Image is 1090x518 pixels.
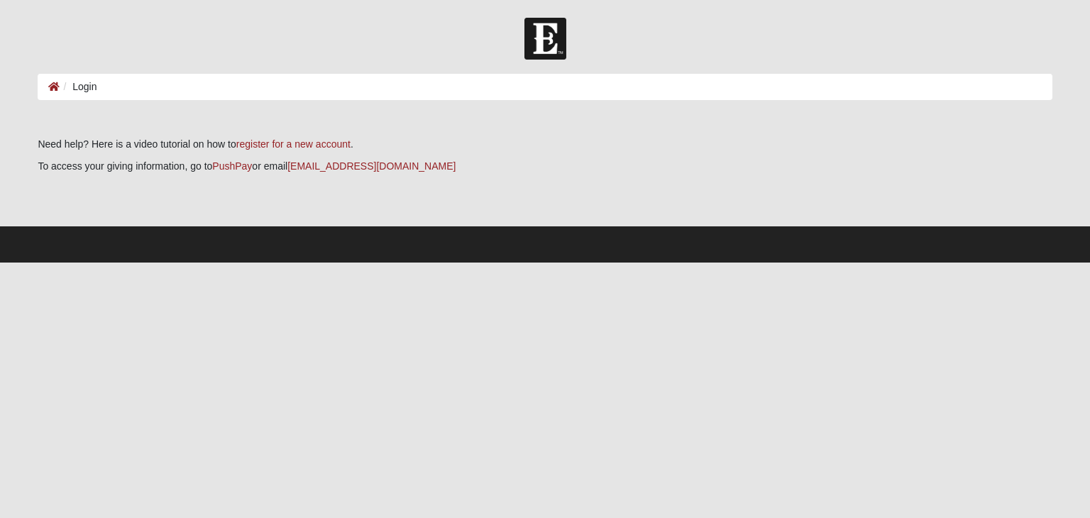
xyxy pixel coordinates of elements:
[236,138,351,150] a: register for a new account
[212,160,252,172] a: PushPay
[60,79,97,94] li: Login
[38,137,1052,152] p: Need help? Here is a video tutorial on how to .
[287,160,456,172] a: [EMAIL_ADDRESS][DOMAIN_NAME]
[524,18,566,60] img: Church of Eleven22 Logo
[38,159,1052,174] p: To access your giving information, go to or email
